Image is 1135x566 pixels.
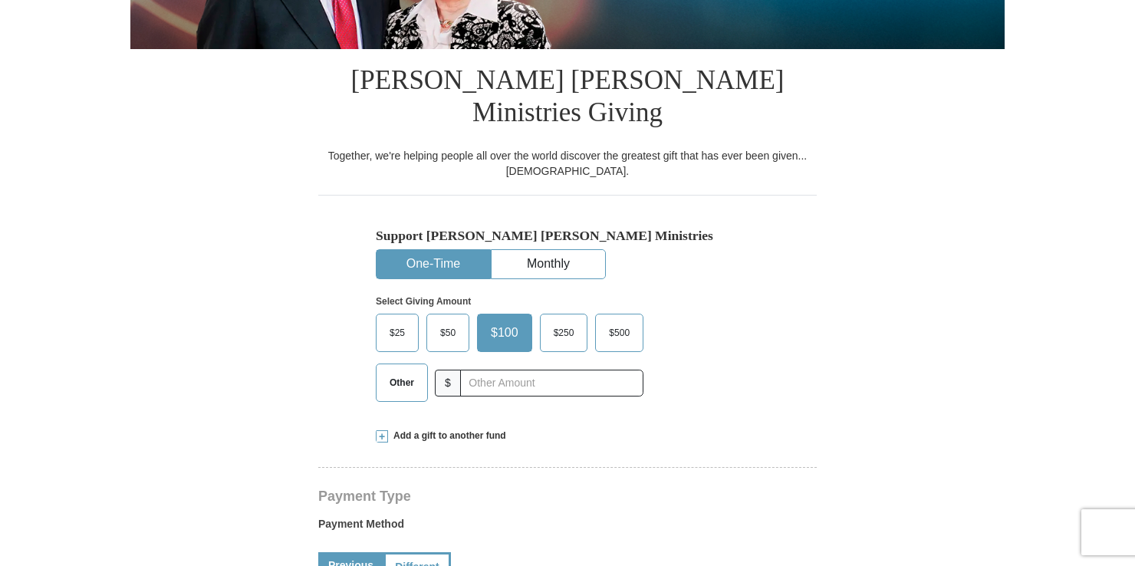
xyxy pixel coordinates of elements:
span: $25 [382,321,413,344]
h4: Payment Type [318,490,817,502]
span: $50 [433,321,463,344]
button: One-Time [377,250,490,278]
span: $ [435,370,461,397]
span: $500 [601,321,637,344]
button: Monthly [492,250,605,278]
span: Other [382,371,422,394]
h1: [PERSON_NAME] [PERSON_NAME] Ministries Giving [318,49,817,148]
strong: Select Giving Amount [376,296,471,307]
h5: Support [PERSON_NAME] [PERSON_NAME] Ministries [376,228,759,244]
span: $100 [483,321,526,344]
span: Add a gift to another fund [388,429,506,443]
input: Other Amount [460,370,643,397]
div: Together, we're helping people all over the world discover the greatest gift that has ever been g... [318,148,817,179]
label: Payment Method [318,516,817,539]
span: $250 [546,321,582,344]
